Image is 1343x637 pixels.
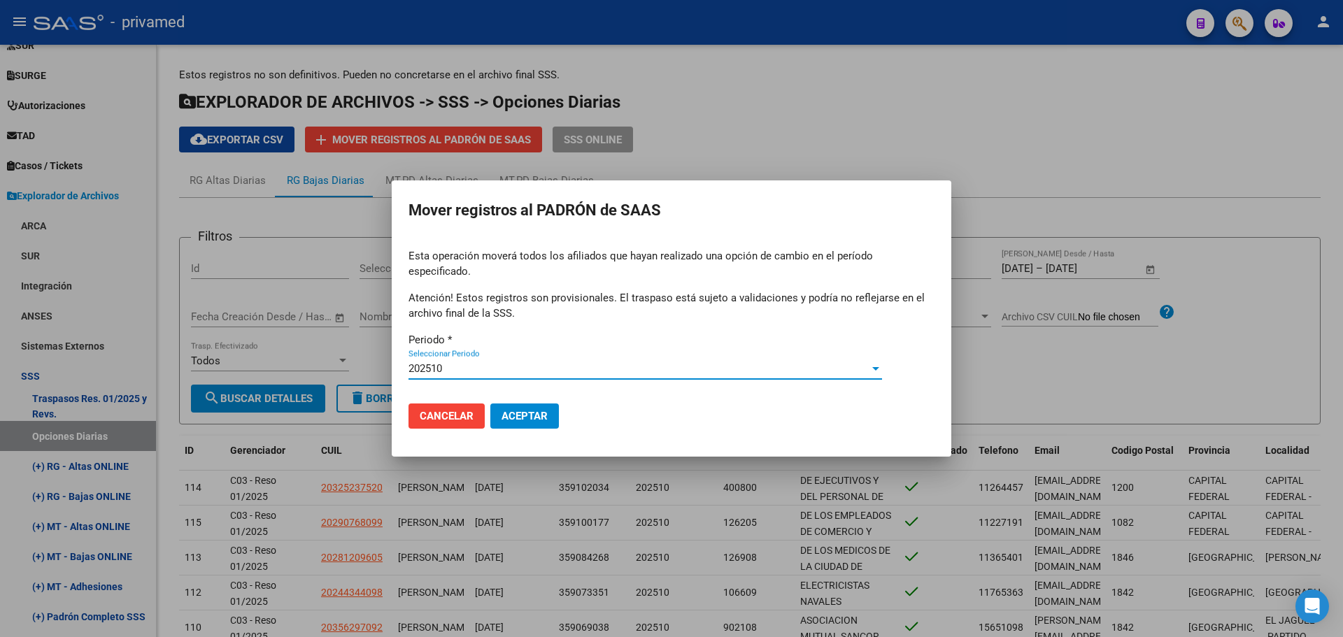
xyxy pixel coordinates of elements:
[408,290,935,322] p: Atención! Estos registros son provisionales. El traspaso está sujeto a validaciones y podría no r...
[1295,589,1329,623] div: Open Intercom Messenger
[408,197,935,224] h2: Mover registros al PADRÓN de SAAS
[408,362,442,375] span: 202510
[408,332,935,348] p: Periodo *
[502,410,548,422] span: Aceptar
[490,403,559,429] button: Aceptar
[408,248,935,280] p: Esta operación moverá todos los afiliados que hayan realizado una opción de cambio en el período ...
[420,410,474,422] span: Cancelar
[408,403,485,429] button: Cancelar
